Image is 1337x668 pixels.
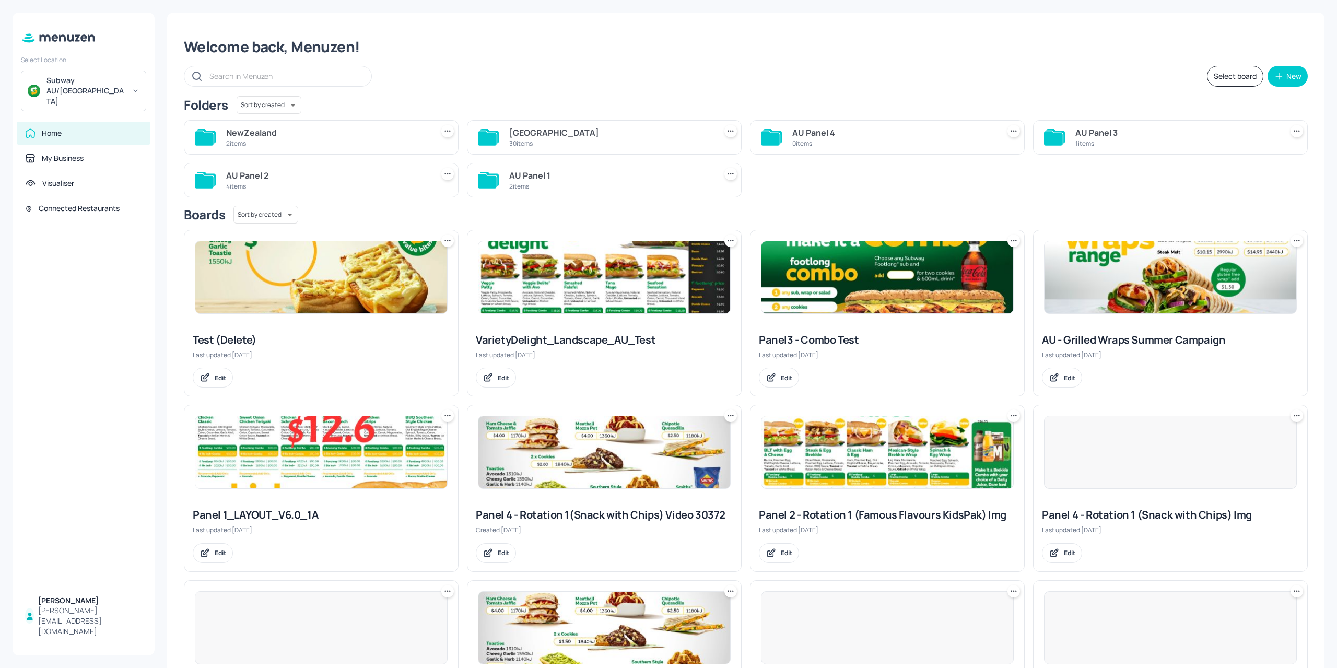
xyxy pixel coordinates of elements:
[476,508,733,522] div: Panel 4 - Rotation 1(Snack with Chips) Video 30372
[1064,373,1075,382] div: Edit
[759,333,1016,347] div: Panel3 - Combo Test
[478,241,730,313] img: 2025-07-25-1753414761579afykj6w6vp.jpeg
[498,548,509,557] div: Edit
[215,373,226,382] div: Edit
[1286,73,1301,80] div: New
[509,139,712,148] div: 30 items
[39,203,120,214] div: Connected Restaurants
[209,68,361,84] input: Search in Menuzen
[184,206,225,223] div: Boards
[193,525,450,534] div: Last updated [DATE].
[193,333,450,347] div: Test (Delete)
[476,333,733,347] div: VarietyDelight_Landscape_AU_Test
[195,241,447,313] img: 2025-08-06-1754450030621rezxp7sluh.jpeg
[1042,350,1299,359] div: Last updated [DATE].
[498,373,509,382] div: Edit
[476,350,733,359] div: Last updated [DATE].
[42,128,62,138] div: Home
[193,350,450,359] div: Last updated [DATE].
[226,126,429,139] div: NewZealand
[509,126,712,139] div: [GEOGRAPHIC_DATA]
[759,525,1016,534] div: Last updated [DATE].
[1075,126,1278,139] div: AU Panel 3
[478,416,730,488] img: 2024-10-30-1730249782100jweh1mnj9x.jpeg
[1075,139,1278,148] div: 1 items
[509,182,712,191] div: 2 items
[28,85,40,97] img: avatar
[792,126,995,139] div: AU Panel 4
[233,204,298,225] div: Sort by created
[226,139,429,148] div: 2 items
[1042,333,1299,347] div: AU - Grilled Wraps Summer Campaign
[509,169,712,182] div: AU Panel 1
[38,595,142,606] div: [PERSON_NAME]
[184,38,1308,56] div: Welcome back, Menuzen!
[1045,241,1296,313] img: 2024-12-19-1734584245950k86txo84it.jpeg
[1268,66,1308,87] button: New
[781,373,792,382] div: Edit
[226,169,429,182] div: AU Panel 2
[21,55,146,64] div: Select Location
[792,139,995,148] div: 0 items
[237,95,301,115] div: Sort by created
[1207,66,1263,87] button: Select board
[759,508,1016,522] div: Panel 2 - Rotation 1 (Famous Flavours KidsPak) Img
[38,605,142,637] div: [PERSON_NAME][EMAIL_ADDRESS][DOMAIN_NAME]
[42,153,84,163] div: My Business
[781,548,792,557] div: Edit
[195,416,447,488] img: 2025-08-07-1754560946348toavwcegvaj.jpeg
[184,97,228,113] div: Folders
[42,178,74,189] div: Visualiser
[226,182,429,191] div: 4 items
[1042,525,1299,534] div: Last updated [DATE].
[215,548,226,557] div: Edit
[761,416,1013,488] img: 2025-08-04-1754288214393g8m6ggcpjt6.jpeg
[193,508,450,522] div: Panel 1_LAYOUT_V6.0_1A
[476,525,733,534] div: Created [DATE].
[761,241,1013,313] img: 2025-08-07-1754562241714zf1t2x7jm3b.jpeg
[1064,548,1075,557] div: Edit
[1042,508,1299,522] div: Panel 4 - Rotation 1 (Snack with Chips) Img
[478,592,730,664] img: 2024-10-29-17301885128522gth36fy66a.jpeg
[759,350,1016,359] div: Last updated [DATE].
[46,75,125,107] div: Subway AU/[GEOGRAPHIC_DATA]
